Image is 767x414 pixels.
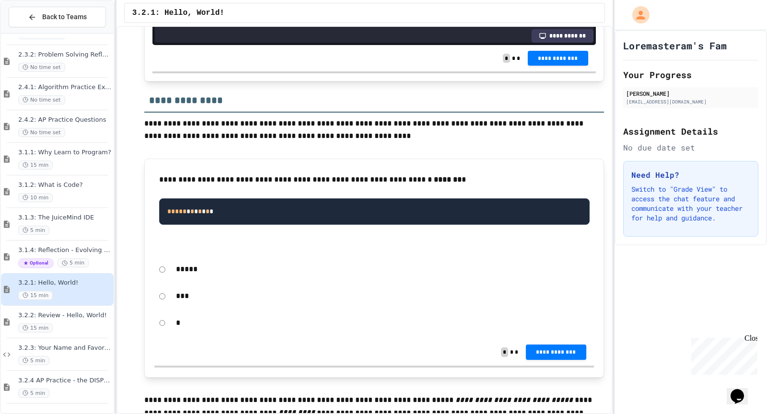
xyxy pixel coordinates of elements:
span: Back to Teams [42,12,87,22]
iframe: chat widget [727,376,757,404]
span: No time set [18,128,65,137]
div: [EMAIL_ADDRESS][DOMAIN_NAME] [626,98,755,105]
span: 3.1.1: Why Learn to Program? [18,149,112,157]
p: Switch to "Grade View" to access the chat feature and communicate with your teacher for help and ... [631,184,750,223]
span: 15 min [18,161,53,170]
span: 2.4.2: AP Practice Questions [18,116,112,124]
button: Back to Teams [9,7,106,27]
span: 3.2.1: Hello, World! [18,279,112,287]
span: 3.1.2: What is Code? [18,181,112,189]
span: 15 min [18,291,53,300]
span: 5 min [18,356,49,365]
span: 5 min [58,258,89,267]
span: Optional [18,258,54,268]
span: No time set [18,63,65,72]
span: 2.4.1: Algorithm Practice Exercises [18,83,112,92]
span: 3.2.1: Hello, World! [132,7,224,19]
span: 3.1.3: The JuiceMind IDE [18,214,112,222]
h2: Assignment Details [623,125,758,138]
div: My Account [622,4,652,26]
span: 3.2.4 AP Practice - the DISPLAY Procedure [18,377,112,385]
span: 5 min [18,226,49,235]
div: No due date set [623,142,758,153]
span: 3.2.3: Your Name and Favorite Movie [18,344,112,352]
span: No time set [18,95,65,104]
h1: Loremasteram's Fam [623,39,727,52]
iframe: chat widget [687,334,757,375]
div: Chat with us now!Close [4,4,66,61]
span: 3.1.4: Reflection - Evolving Technology [18,246,112,254]
span: 5 min [18,389,49,398]
span: 15 min [18,323,53,333]
span: 2.3.2: Problem Solving Reflection [18,51,112,59]
h3: Need Help? [631,169,750,181]
h2: Your Progress [623,68,758,81]
div: [PERSON_NAME] [626,89,755,98]
span: 10 min [18,193,53,202]
span: 3.2.2: Review - Hello, World! [18,311,112,320]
